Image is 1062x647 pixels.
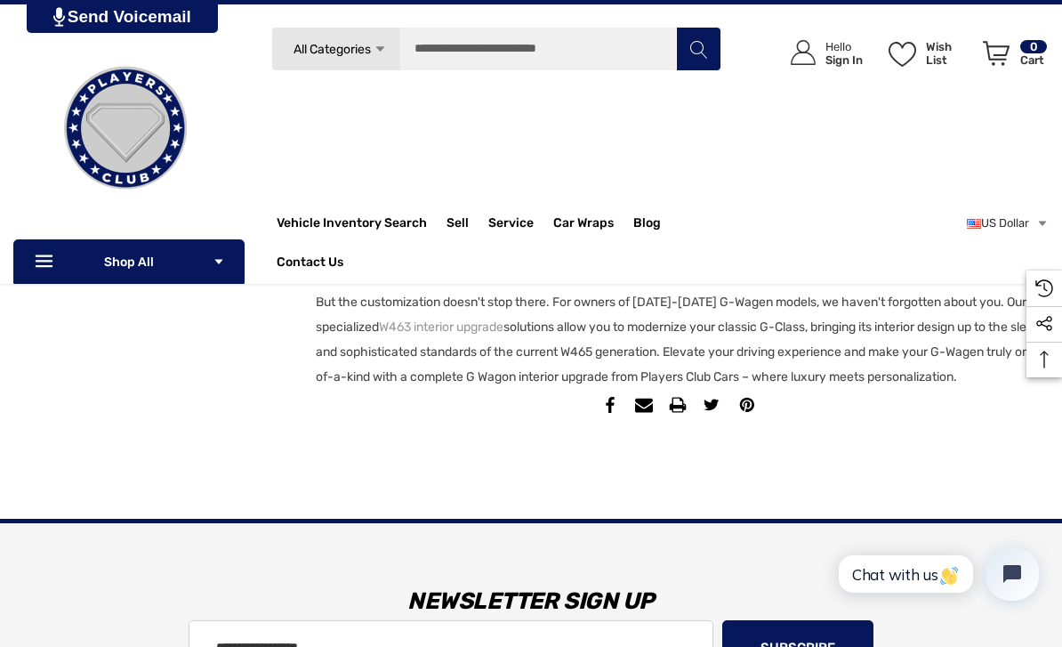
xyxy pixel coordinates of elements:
a: All Categories Icon Arrow Down Icon Arrow Up [271,27,400,71]
span: Sell [447,215,469,235]
p: But the customization doesn't stop there. For owners of [DATE]-[DATE] G-Wagen models, we haven't ... [316,290,1049,390]
span: Car Wraps [553,215,614,235]
p: Hello [825,40,863,53]
a: USD [967,206,1049,241]
img: Players Club | Cars For Sale [36,39,214,217]
p: Wish List [926,40,973,67]
a: Blog [633,215,661,235]
svg: Top [1026,351,1062,368]
iframe: Tidio Chat [819,532,1054,616]
span: All Categories [293,42,370,57]
h3: Newsletter Sign Up [22,575,1040,628]
a: Print [669,396,687,414]
a: Cart with 0 items [975,22,1049,92]
a: Sell [447,206,488,241]
svg: Review Your Cart [983,41,1010,66]
a: Sign in [770,22,872,84]
p: Cart [1020,53,1047,67]
svg: Icon Line [33,252,60,272]
svg: Icon User Account [791,40,816,65]
svg: Icon Arrow Down [374,43,387,56]
svg: Icon Arrow Down [213,255,225,268]
p: Shop All [13,239,245,284]
p: 0 [1020,40,1047,53]
p: Sign In [825,53,863,67]
a: Service [488,215,534,235]
a: Vehicle Inventory Search [277,215,427,235]
svg: Recently Viewed [1035,279,1053,297]
a: Contact Us [277,255,343,274]
button: Search [676,27,720,71]
a: Car Wraps [553,206,633,241]
svg: Social Media [1035,315,1053,333]
a: Wish List Wish List [881,22,975,84]
svg: Wish List [889,42,916,67]
a: W463 interior upgrade [379,315,503,340]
